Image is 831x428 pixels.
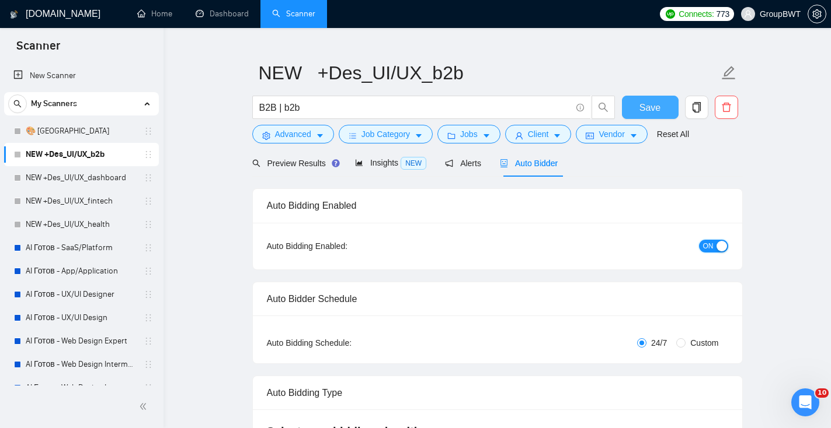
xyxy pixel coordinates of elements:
span: holder [144,197,153,206]
span: copy [686,102,708,113]
a: AI Готов - Web Design Intermediate минус Developer [26,353,137,376]
a: NEW +Des_UI/UX_health [26,213,137,236]
span: Vendor [599,128,624,141]
span: Insights [355,158,426,167]
span: Save [639,100,660,115]
button: delete [715,96,738,119]
button: idcardVendorcaret-down [576,125,647,143]
span: setting [262,131,270,140]
span: setting [808,9,826,19]
a: Reset All [657,128,689,141]
span: 24/7 [646,336,672,349]
span: NEW [401,157,426,170]
span: edit [721,65,736,80]
span: bars [349,131,357,140]
span: search [252,159,260,167]
button: search [592,96,615,119]
input: Scanner name... [259,58,719,87]
span: holder [144,313,153,322]
span: holder [144,336,153,346]
span: holder [144,150,153,159]
a: setting [808,9,826,19]
a: AI Готов - App/Application [26,259,137,283]
a: AI Готов - Web Design Intermediate минус Development [26,376,137,399]
span: idcard [586,131,594,140]
span: notification [445,159,453,167]
button: barsJob Categorycaret-down [339,125,433,143]
span: info-circle [576,104,584,111]
span: Client [528,128,549,141]
a: AI Готов - Web Design Expert [26,329,137,353]
div: Auto Bidding Type [267,376,728,409]
span: caret-down [630,131,638,140]
span: double-left [139,401,151,412]
button: settingAdvancedcaret-down [252,125,334,143]
span: search [592,102,614,113]
button: copy [685,96,708,119]
span: holder [144,220,153,229]
div: Auto Bidder Schedule [267,282,728,315]
button: Save [622,96,679,119]
div: Tooltip anchor [331,158,341,169]
div: Auto Bidding Enabled [267,189,728,222]
span: holder [144,127,153,136]
a: NEW +Des_UI/UX_fintech [26,190,137,213]
button: userClientcaret-down [505,125,572,143]
span: holder [144,360,153,369]
span: ON [703,240,714,252]
span: user [744,10,752,18]
iframe: Intercom live chat [791,388,819,416]
a: AI Готов - UX/UI Designer [26,283,137,306]
a: New Scanner [13,64,149,87]
span: holder [144,290,153,299]
span: holder [144,383,153,392]
a: searchScanner [272,9,315,19]
button: setting [808,5,826,23]
span: robot [500,159,508,167]
span: Auto Bidder [500,159,558,168]
a: AI Готов - SaaS/Platform [26,236,137,259]
span: Custom [686,336,723,349]
a: NEW +Des_UI/UX_b2b [26,143,137,166]
span: delete [715,102,738,113]
span: 773 [717,8,729,20]
a: AI Готов - UX/UI Design [26,306,137,329]
span: caret-down [482,131,491,140]
div: Auto Bidding Enabled: [267,240,420,252]
button: folderJobscaret-down [437,125,500,143]
a: homeHome [137,9,172,19]
a: 🎨 [GEOGRAPHIC_DATA] [26,120,137,143]
span: search [9,100,26,108]
span: holder [144,266,153,276]
button: search [8,94,27,113]
span: area-chart [355,159,363,167]
input: Search Freelance Jobs... [259,100,571,115]
span: My Scanners [31,92,77,115]
span: 10 [815,388,829,398]
a: dashboardDashboard [196,9,249,19]
span: caret-down [415,131,423,140]
span: Job Category [361,128,410,141]
div: Auto Bidding Schedule: [267,336,420,349]
span: holder [144,243,153,252]
a: NEW +Des_UI/UX_dashboard [26,166,137,190]
span: Connects: [679,8,714,20]
span: Jobs [460,128,478,141]
span: Alerts [445,159,481,168]
span: caret-down [316,131,324,140]
li: New Scanner [4,64,159,87]
span: folder [447,131,456,140]
img: upwork-logo.png [666,9,675,19]
span: user [515,131,523,140]
span: Preview Results [252,159,336,168]
span: Advanced [275,128,311,141]
span: holder [144,173,153,183]
img: logo [10,5,18,24]
span: Scanner [7,37,69,62]
span: caret-down [553,131,561,140]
